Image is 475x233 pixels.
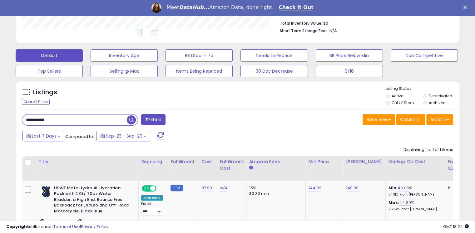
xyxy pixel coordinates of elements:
[388,192,440,197] p: 24.31% Profit [PERSON_NAME]
[141,195,163,201] div: Amazon AI
[141,158,165,165] div: Repricing
[280,21,322,26] b: Total Inventory Value:
[400,116,420,123] span: Columns
[91,65,158,77] button: Selling @ Max
[142,186,150,191] span: ON
[22,131,64,141] button: Last 7 Days
[392,100,414,105] label: Out of Stock
[91,49,158,62] button: Inventory Age
[54,185,130,216] b: USWE Moto Hydro 4L Hydration Pack with 2.0L/ 70oz Water Bladder, a High End, Bounce Free Backpack...
[53,224,80,230] a: Terms of Use
[220,158,244,172] div: Fulfillment Cost
[240,49,308,62] button: Needs to Reprice
[448,158,469,172] div: Fulfillable Quantity
[96,131,150,141] button: Sep-23 - Sep-29
[16,49,83,62] button: Default
[398,185,409,191] a: 40.06
[403,147,453,153] div: Displaying 1 to 1 of 1 items
[249,165,253,171] small: Amazon Fees.
[249,185,301,191] div: 15%
[428,100,445,105] label: Archived
[386,86,459,92] p: Listing States:
[346,185,359,191] a: 149.99
[38,158,136,165] div: Title
[166,65,233,77] button: Items Being Repriced
[220,185,227,191] a: N/A
[392,93,403,99] label: Active
[280,19,448,27] li: $0
[106,133,142,139] span: Sep-23 - Sep-29
[391,49,458,62] button: Non Competitive
[426,114,453,125] button: Actions
[141,114,166,125] button: Filters
[81,224,108,230] a: Privacy Policy
[151,3,161,13] img: Profile image for Georgie
[141,202,163,216] div: Preset:
[463,6,469,9] div: Close
[388,185,398,191] b: Min:
[388,207,440,211] p: 26.34% Profit [PERSON_NAME]
[65,133,94,139] span: Compared to:
[308,158,340,165] div: Min Price
[179,4,209,10] i: DataHub...
[346,158,383,165] div: [PERSON_NAME]
[399,200,411,206] a: 44.89
[316,49,383,62] button: BB Price Below Min
[279,4,314,11] a: Check It Out
[33,88,57,97] h5: Listings
[166,4,274,11] div: Meet Amazon Data, done right.
[201,185,212,191] a: 87.99
[77,219,114,224] span: | SKU: usw2033439
[428,93,452,99] label: Deactivated
[16,65,83,77] button: Top Sellers
[443,224,469,230] span: 2025-10-8 18:24 GMT
[308,185,321,191] a: 144.99
[249,191,301,197] div: $0.30 min
[22,99,50,105] div: Clear All Filters
[240,65,308,77] button: 30 Day Decrease
[53,219,76,225] a: B09SPNRNHF
[156,186,166,191] span: OFF
[448,185,467,191] div: 8
[171,158,196,165] div: Fulfillment
[329,28,337,34] span: N/A
[6,224,108,230] div: seller snap | |
[32,133,57,139] span: Last 7 Days
[171,185,183,191] small: FBM
[316,65,383,77] button: 9/16
[388,158,442,165] div: Markup on Cost
[6,224,29,230] strong: Copyright
[388,200,440,211] div: %
[363,114,395,125] button: Save View
[249,158,303,165] div: Amazon Fees
[388,200,399,206] b: Max:
[386,156,445,181] th: The percentage added to the cost of goods (COGS) that forms the calculator for Min & Max prices.
[396,114,425,125] button: Columns
[166,49,233,62] button: BB Drop in 7d
[388,185,440,197] div: %
[40,185,52,198] img: 410cXnvswML._SL40_.jpg
[280,28,329,33] b: Short Term Storage Fees:
[201,158,215,165] div: Cost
